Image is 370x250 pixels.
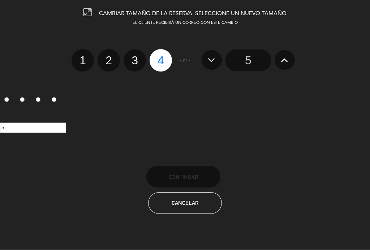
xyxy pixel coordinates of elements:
[172,200,198,206] span: Cancelar
[180,57,190,65] span: - or -
[36,98,40,102] input: 3
[47,95,63,107] label: 4
[169,174,198,180] span: Continuar
[20,98,25,102] input: 2
[98,49,120,72] label: 2
[124,49,146,72] label: 3
[99,11,287,17] span: CAMBIAR TAMAÑO DE LA RESERVA. SELECCIONE UN NUEVO TAMAÑO
[4,98,9,102] input: 1
[72,49,94,72] label: 1
[133,21,238,25] span: EL CLIENTE RECIBIRÁ UN CORREO CON ESTE CAMBIO
[146,166,220,188] button: Continuar
[16,95,32,107] label: 2
[52,98,56,102] input: 4
[148,193,222,214] button: Cancelar
[150,49,172,72] label: 4
[32,95,48,107] label: 3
